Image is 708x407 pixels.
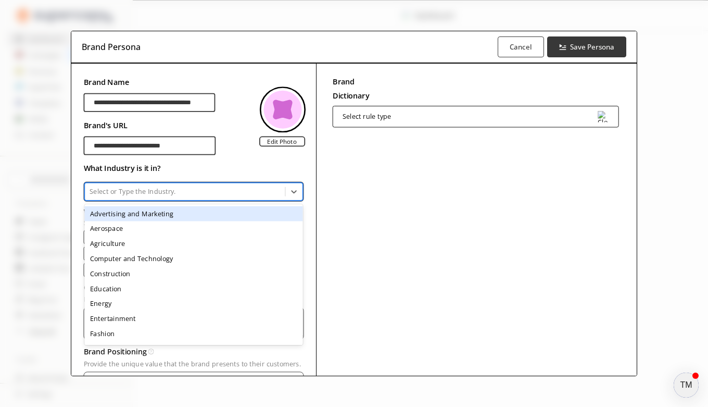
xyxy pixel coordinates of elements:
p: Select all that apply [84,218,304,226]
div: tone-text-list [84,230,304,277]
label: Edit Photo [259,136,305,146]
div: Construction [84,266,302,281]
button: atlas-launcher [674,373,699,398]
h2: Brand's URL [84,118,216,132]
button: Save Persona [547,36,627,57]
div: Aerospace [84,221,302,236]
div: Advertising and Marketing [84,206,302,221]
textarea: textarea-textarea [84,372,304,404]
b: Save Persona [570,42,614,52]
img: Tooltip Icon [148,349,154,354]
p: Provide the unique value that the brand presents to their customers. [84,360,304,367]
h2: Brand Name [84,75,216,89]
img: Close [260,86,306,132]
h3: Quick Description [84,280,147,294]
b: Cancel [510,42,532,52]
div: Energy [84,296,302,311]
div: Select rule type [343,113,391,120]
div: Agriculture [84,236,302,251]
div: Finance and Economic [84,341,302,356]
h2: Brand Dictionary [333,74,370,102]
h3: What is the brand's tone of voice? [84,204,304,218]
h3: Brand Positioning [84,344,147,359]
div: atlas-message-author-avatar [674,373,699,398]
input: brand-persona-input-input [84,93,216,112]
div: Computer and Technology [84,251,302,266]
img: Close [598,111,609,122]
input: brand-persona-input-input [84,136,216,155]
div: Fashion [84,326,302,341]
textarea: textarea-textarea [84,307,304,340]
div: Entertainment [84,311,302,326]
h2: What Industry is it in? [84,161,304,175]
div: Education [84,281,302,296]
p: Provide a description of the brand. [84,295,304,303]
h3: Brand Persona [82,39,141,55]
button: Cancel [498,36,544,57]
